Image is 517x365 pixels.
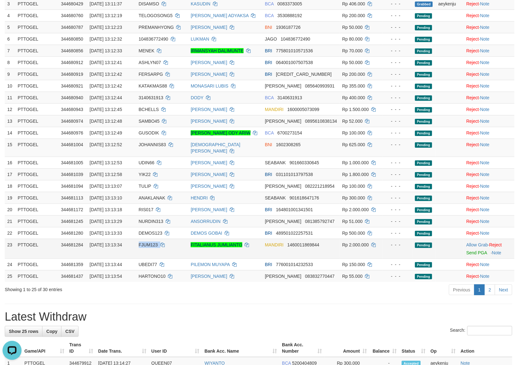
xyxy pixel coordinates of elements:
[5,33,15,45] td: 6
[191,107,227,112] a: [PERSON_NAME]
[61,25,83,30] span: 344680787
[139,36,168,42] span: 104836772490
[278,13,302,18] span: Copy 3530888192 to clipboard
[276,25,301,30] span: Copy 1936187726 to clipboard
[480,48,490,53] a: Note
[61,195,83,200] span: 344681113
[385,206,410,213] div: - - -
[466,184,479,189] a: Reject
[191,242,242,247] a: FITALIANUS JUMLIANTO
[139,207,154,212] span: RIS017
[5,68,15,80] td: 9
[191,48,244,53] a: IRMANSYAH DALIMUNTE
[385,141,410,148] div: - - -
[90,119,122,124] span: [DATE] 13:12:48
[139,60,161,65] span: ASHLYN07
[464,92,514,103] td: ·
[191,142,240,153] a: [DEMOGRAPHIC_DATA][PERSON_NAME]
[385,130,410,136] div: - - -
[342,195,365,200] span: Rp 300.000
[191,25,227,30] a: [PERSON_NAME]
[342,72,365,77] span: Rp 200.000
[90,83,122,88] span: [DATE] 13:12:42
[342,36,363,42] span: Rp 80.000
[276,142,301,147] span: Copy 1602308265 to clipboard
[466,262,479,267] a: Reject
[139,119,160,124] span: SAMBO45
[5,127,15,139] td: 14
[480,231,490,236] a: Note
[466,83,479,88] a: Reject
[139,72,163,77] span: FERSARPG
[342,13,365,18] span: Rp 200.000
[466,242,488,247] a: Allow Grab
[342,25,363,30] span: Rp 50.000
[480,1,490,6] a: Note
[385,171,410,178] div: - - -
[15,192,59,204] td: PTTOGEL
[15,157,59,168] td: PTTOGEL
[139,95,163,100] span: 3140631913
[466,231,479,236] a: Reject
[90,142,122,147] span: [DATE] 13:12:52
[399,339,428,357] th: Status: activate to sort column ascending
[61,184,83,189] span: 344681094
[342,1,365,6] span: Rp 406.000
[464,33,514,45] td: ·
[5,92,15,103] td: 11
[61,172,83,177] span: 344681039
[466,160,479,165] a: Reject
[15,215,59,227] td: PTTOGEL
[466,13,479,18] a: Reject
[5,168,15,180] td: 17
[369,339,399,357] th: Balance: activate to sort column ascending
[61,1,83,6] span: 344680429
[5,115,15,127] td: 13
[276,60,313,65] span: Copy 064001007507538 to clipboard
[464,115,514,127] td: ·
[278,95,302,100] span: Copy 3140631913 to clipboard
[287,107,319,112] span: Copy 1600005073099 to clipboard
[415,49,432,54] span: Pending
[61,130,83,135] span: 344680976
[464,139,514,157] td: ·
[385,36,410,42] div: - - -
[65,329,74,334] span: CSV
[90,1,122,6] span: [DATE] 13:11:37
[265,36,277,42] span: JAGO
[90,95,122,100] span: [DATE] 13:12:44
[191,160,227,165] a: [PERSON_NAME]
[265,207,272,212] span: BRI
[5,215,15,227] td: 21
[385,183,410,189] div: - - -
[61,219,83,224] span: 344681245
[61,160,83,165] span: 344681005
[464,103,514,115] td: ·
[466,119,479,124] a: Reject
[139,142,166,147] span: JOHANNIS83
[415,60,432,66] span: Pending
[385,24,410,30] div: - - -
[415,13,432,19] span: Pending
[265,160,286,165] span: SEABANK
[265,83,301,88] span: [PERSON_NAME]
[480,142,490,147] a: Note
[5,10,15,21] td: 4
[96,339,149,357] th: Date Trans.: activate to sort column ascending
[324,339,369,357] th: Amount: activate to sort column ascending
[342,184,365,189] span: Rp 100.000
[342,119,363,124] span: Rp 52.000
[415,84,432,89] span: Pending
[480,274,490,279] a: Note
[265,119,301,124] span: [PERSON_NAME]
[61,142,83,147] span: 344681004
[202,339,280,357] th: Bank Acc. Name: activate to sort column ascending
[265,1,274,6] span: BCA
[290,195,319,200] span: Copy 901618647176 to clipboard
[278,130,302,135] span: Copy 6700273154 to clipboard
[61,13,83,18] span: 344680760
[276,207,313,212] span: Copy 164801001341501 to clipboard
[15,10,59,21] td: PTTOGEL
[464,127,514,139] td: ·
[5,204,15,215] td: 20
